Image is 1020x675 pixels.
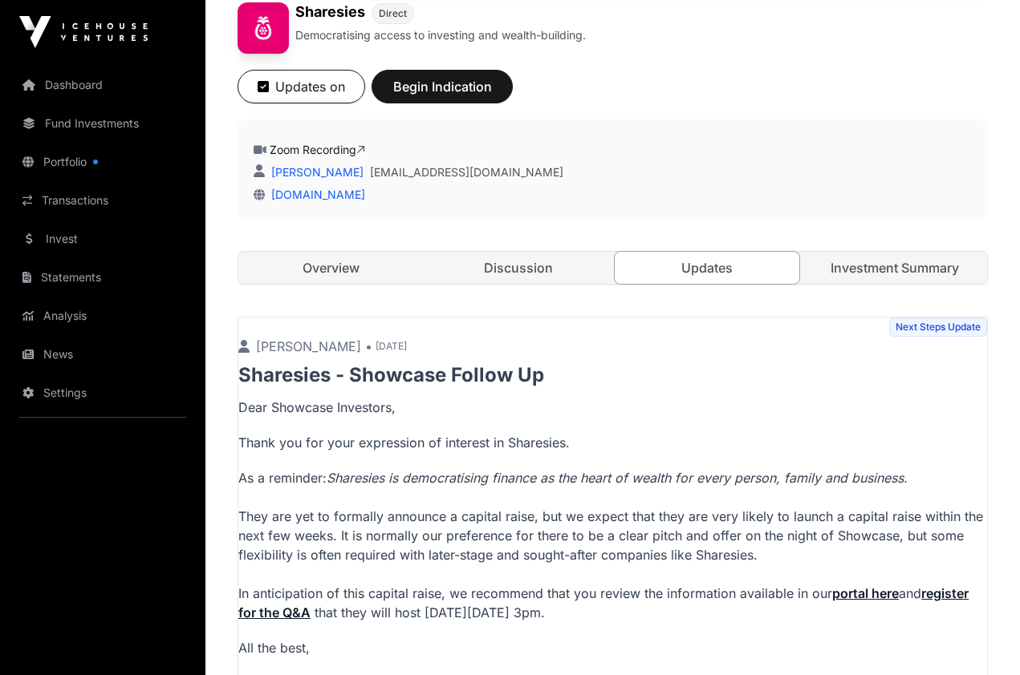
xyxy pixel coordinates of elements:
[13,183,193,218] a: Transactions
[889,317,987,337] span: Next Steps Update
[372,86,513,102] a: Begin Indication
[13,144,193,180] a: Portfolio
[13,337,193,372] a: News
[13,221,193,257] a: Invest
[270,143,365,156] a: Zoom Recording
[426,252,611,284] a: Discussion
[370,164,563,180] a: [EMAIL_ADDRESS][DOMAIN_NAME]
[614,251,800,285] a: Updates
[238,398,987,417] p: Dear Showcase Investors,
[832,585,899,601] a: portal here
[238,252,423,284] a: Overview
[803,252,987,284] a: Investment Summary
[238,252,987,284] nav: Tabs
[392,77,493,96] span: Begin Indication
[379,7,407,20] span: Direct
[13,375,193,410] a: Settings
[265,188,365,201] a: [DOMAIN_NAME]
[238,638,987,657] p: All the best,
[13,67,193,103] a: Dashboard
[19,16,148,48] img: Icehouse Ventures Logo
[238,362,987,388] p: Sharesies - Showcase Follow Up
[268,165,364,179] a: [PERSON_NAME]
[13,260,193,295] a: Statements
[238,70,365,103] button: Updates on
[327,470,908,486] em: Sharesies is democratising finance as the heart of wealth for every person, family and business.
[238,337,372,356] p: [PERSON_NAME] •
[238,433,987,452] p: Thank you for your expression of interest in Sharesies.
[376,340,407,353] span: [DATE]
[295,27,586,43] p: Democratising access to investing and wealth-building.
[13,106,193,141] a: Fund Investments
[238,2,289,54] img: Sharesies
[238,468,987,622] p: As a reminder: They are yet to formally announce a capital raise, but we expect that they are ver...
[13,298,193,333] a: Analysis
[940,598,1020,675] iframe: Chat Widget
[295,2,365,24] h1: Sharesies
[372,70,513,103] button: Begin Indication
